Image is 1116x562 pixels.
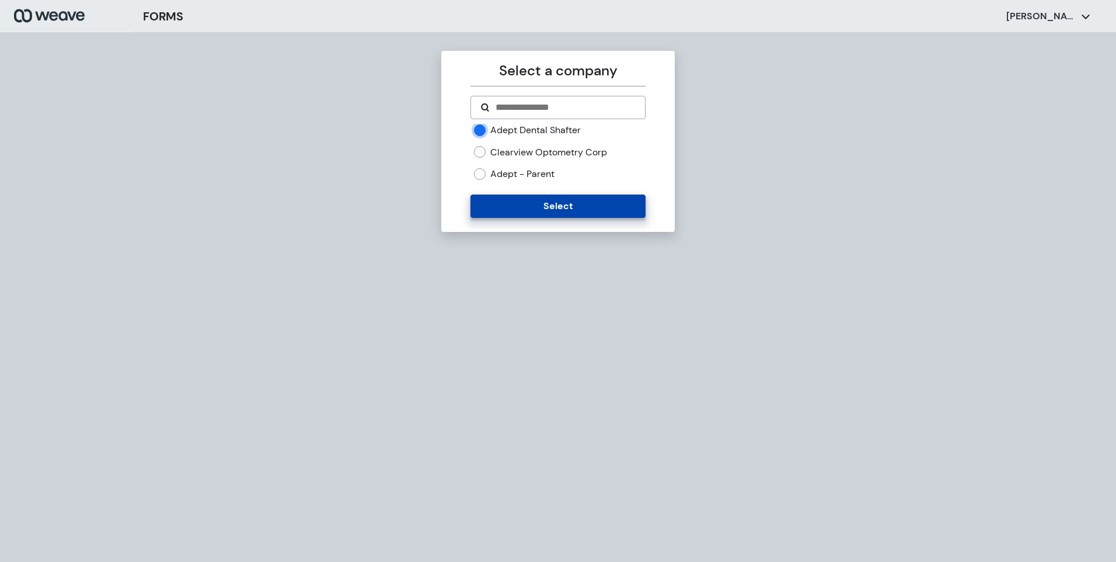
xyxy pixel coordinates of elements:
h3: FORMS [143,8,183,25]
label: Clearview Optometry Corp [490,146,607,159]
button: Select [470,195,645,218]
p: [PERSON_NAME] [1006,10,1076,23]
label: Adept - Parent [490,168,554,181]
input: Search [494,100,635,115]
p: Select a company [470,60,645,81]
label: Adept Dental Shafter [490,124,581,137]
